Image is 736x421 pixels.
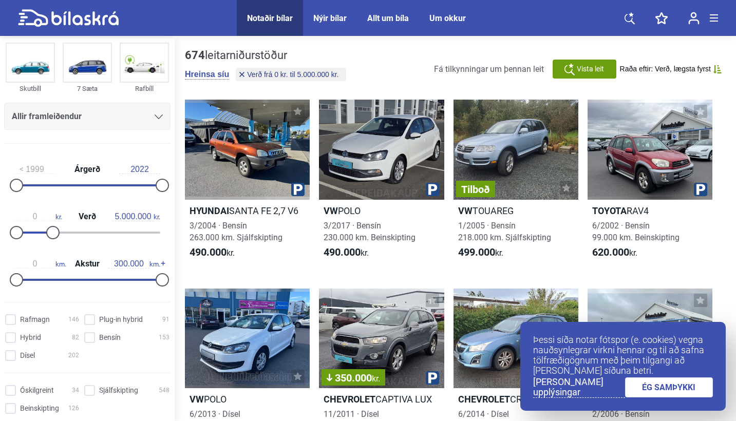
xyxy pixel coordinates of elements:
[454,100,578,268] a: TilboðVWTOUAREG1/2005 · Bensín218.000 km. Sjálfskipting499.000kr.
[458,246,495,258] b: 499.000
[190,205,229,216] b: Hyundai
[68,403,79,414] span: 126
[72,260,102,268] span: Akstur
[313,13,347,23] a: Nýir bílar
[99,385,138,396] span: Sjálfskipting
[99,332,121,343] span: Bensín
[76,213,99,221] span: Verð
[185,49,205,62] b: 674
[20,332,41,343] span: Hybrid
[588,205,712,217] h2: RAV4
[367,13,409,23] a: Allt um bíla
[577,64,604,74] span: Vista leit
[185,69,229,80] button: Hreinsa síu
[185,100,310,268] a: HyundaiSANTA FE 2,7 V63/2004 · Bensín263.000 km. Sjálfskipting490.000kr.
[247,71,338,78] span: Verð frá 0 kr. til 5.000.000 kr.
[458,221,551,242] span: 1/2005 · Bensín 218.000 km. Sjálfskipting
[625,377,713,397] a: ÉG SAMÞYKKI
[324,205,338,216] b: VW
[592,246,629,258] b: 620.000
[14,259,66,269] span: km.
[72,332,79,343] span: 82
[72,165,103,174] span: Árgerð
[319,100,444,268] a: VWPOLO3/2017 · Bensín230.000 km. Beinskipting490.000kr.
[620,65,711,73] span: Raða eftir: Verð, lægsta fyrst
[72,385,79,396] span: 34
[324,246,369,259] span: kr.
[592,246,637,259] span: kr.
[694,183,707,196] img: parking.png
[14,212,62,221] span: kr.
[620,65,722,73] button: Raða eftir: Verð, lægsta fyrst
[185,49,349,62] div: leitarniðurstöður
[190,221,282,242] span: 3/2004 · Bensín 263.000 km. Sjálfskipting
[12,109,82,124] span: Allir framleiðendur
[324,221,416,242] span: 3/2017 · Bensín 230.000 km. Beinskipting
[236,68,346,81] button: Verð frá 0 kr. til 5.000.000 kr.
[20,314,50,325] span: Rafmagn
[324,246,361,258] b: 490.000
[190,246,235,259] span: kr.
[112,212,160,221] span: kr.
[162,314,169,325] span: 91
[588,100,712,268] a: ToyotaRAV46/2002 · Bensín99.000 km. Beinskipting620.000kr.
[324,394,375,405] b: Chevrolet
[429,13,466,23] a: Um okkur
[120,83,169,94] div: Rafbíll
[461,184,490,195] span: Tilboð
[454,393,578,405] h2: CRUZE
[372,374,380,384] span: kr.
[592,221,680,242] span: 6/2002 · Bensín 99.000 km. Beinskipting
[426,371,439,385] img: parking.png
[533,335,713,376] p: Þessi síða notar fótspor (e. cookies) vegna nauðsynlegrar virkni hennar og til að safna tölfræðig...
[533,377,625,398] a: [PERSON_NAME] upplýsingar
[426,183,439,196] img: parking.png
[159,385,169,396] span: 548
[159,332,169,343] span: 153
[6,83,55,94] div: Skutbíll
[20,385,54,396] span: Óskilgreint
[185,393,310,405] h2: POLO
[434,64,544,74] span: Fá tilkynningar um þennan leit
[20,350,35,361] span: Dísel
[327,373,380,383] span: 350.000
[190,246,227,258] b: 490.000
[185,205,310,217] h2: SANTA FE 2,7 V6
[592,205,627,216] b: Toyota
[63,83,112,94] div: 7 Sæta
[190,394,204,405] b: VW
[99,314,143,325] span: Plug-in hybrid
[108,259,160,269] span: km.
[688,12,700,25] img: user-login.svg
[458,394,510,405] b: Chevrolet
[458,246,503,259] span: kr.
[68,350,79,361] span: 202
[319,205,444,217] h2: POLO
[454,205,578,217] h2: TOUAREG
[458,205,473,216] b: VW
[319,393,444,405] h2: CAPTIVA LUX
[247,13,293,23] a: Notaðir bílar
[68,314,79,325] span: 146
[20,403,59,414] span: Beinskipting
[291,183,305,196] img: parking.png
